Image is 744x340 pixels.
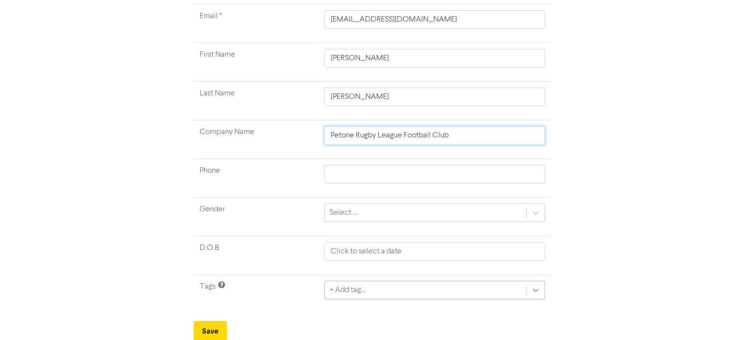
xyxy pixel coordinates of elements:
td: Company Name [194,120,319,159]
td: Phone [194,159,319,198]
iframe: Chat Widget [695,293,744,340]
input: Click to select a date [324,242,544,261]
td: Required [194,4,319,43]
td: Gender [194,198,319,236]
td: Last Name [194,82,319,120]
td: First Name [194,43,319,82]
div: Select ... [330,207,357,219]
td: Tags [194,275,319,314]
td: D.O.B [194,236,319,275]
div: + Add tag... [330,284,365,296]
